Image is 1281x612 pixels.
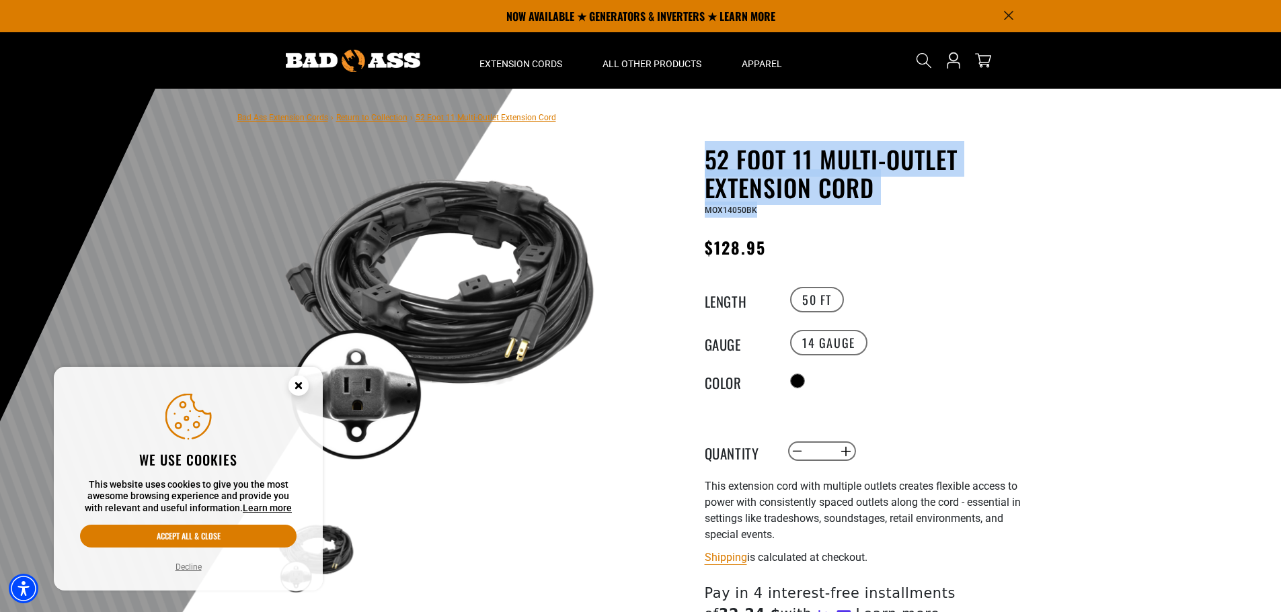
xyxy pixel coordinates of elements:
[459,32,582,89] summary: Extension Cords
[972,52,994,69] a: cart
[705,443,772,460] label: Quantity
[790,330,867,355] label: 14 Gauge
[171,560,206,574] button: Decline
[705,235,767,259] span: $128.95
[336,113,407,122] a: Return to Collection
[790,287,844,312] label: 50 FT
[705,548,1034,566] div: is calculated at checkout.
[237,109,556,125] nav: breadcrumbs
[416,113,556,122] span: 52 Foot 11 Multi-Outlet Extension Cord
[286,50,420,72] img: Bad Ass Extension Cords
[274,367,323,408] button: Close this option
[705,206,757,215] span: MOX14050BK
[237,113,328,122] a: Bad Ass Extension Cords
[410,113,413,122] span: ›
[80,451,297,468] h2: We use cookies
[705,334,772,351] legend: Gauge
[479,58,562,70] span: Extension Cords
[277,148,601,472] img: black
[243,502,292,513] a: This website uses cookies to give you the most awesome browsing experience and provide you with r...
[742,58,782,70] span: Apparel
[943,32,964,89] a: Open this option
[9,574,38,603] div: Accessibility Menu
[722,32,802,89] summary: Apparel
[603,58,701,70] span: All Other Products
[705,145,1034,202] h1: 52 Foot 11 Multi-Outlet Extension Cord
[582,32,722,89] summary: All Other Products
[80,525,297,548] button: Accept all & close
[705,372,772,390] legend: Color
[705,291,772,308] legend: Length
[80,479,297,515] p: This website uses cookies to give you the most awesome browsing experience and provide you with r...
[705,551,747,564] a: Shipping
[705,480,1021,541] span: This extension cord with multiple outlets creates flexible access to power with consistently spac...
[913,50,935,71] summary: Search
[54,367,323,591] aside: Cookie Consent
[331,113,334,122] span: ›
